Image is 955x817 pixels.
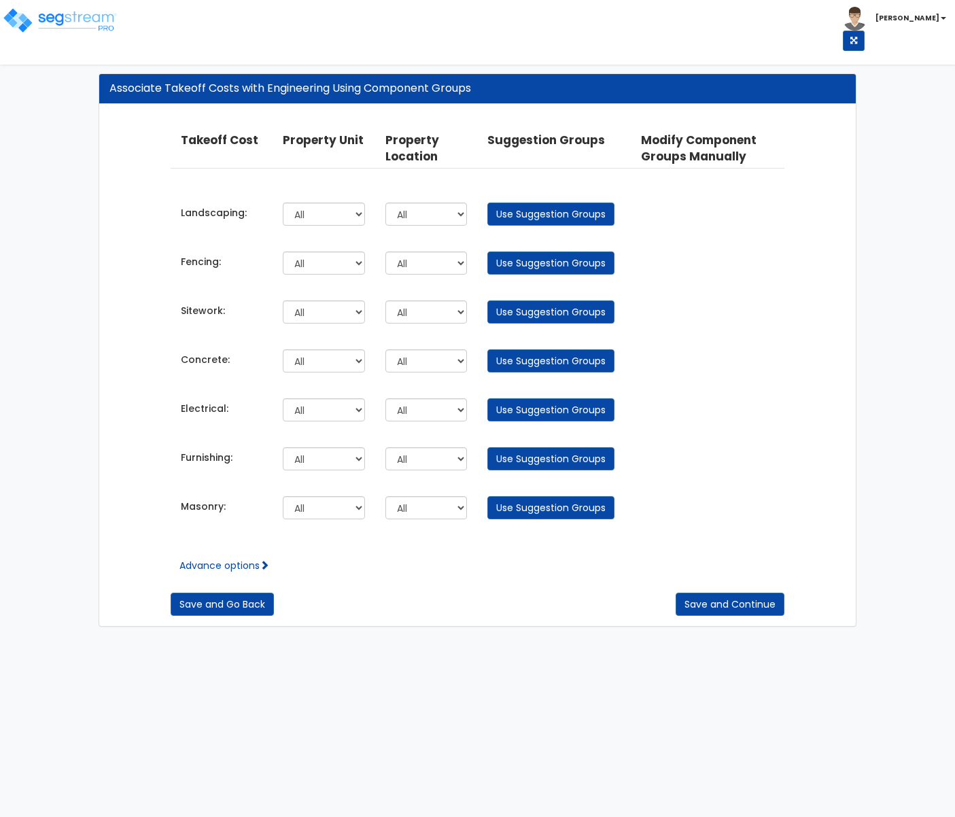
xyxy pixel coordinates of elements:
[487,496,614,519] a: Use Suggestion Groups
[487,300,614,324] a: Use Suggestion Groups
[181,206,247,220] label: Landscaping:
[109,81,846,97] div: Associate Takeoff Costs with Engineering Using Component Groups
[487,349,614,372] a: Use Suggestion Groups
[283,132,364,148] b: Property Unit
[181,353,230,366] label: Concrete:
[181,255,221,268] label: Fencing:
[181,402,228,415] label: Electrical:
[487,132,605,148] b: Suggestion Groups
[875,13,939,23] b: [PERSON_NAME]
[385,132,439,164] b: Property Location
[676,593,784,616] button: Save and Continue
[487,447,614,470] a: Use Suggestion Groups
[487,251,614,275] a: Use Suggestion Groups
[181,132,258,148] b: Takeoff Cost
[181,500,226,513] label: Masonry:
[181,451,232,464] label: Furnishing:
[2,7,118,34] img: logo_pro_r.png
[181,304,225,317] label: Sitework:
[487,398,614,421] a: Use Suggestion Groups
[843,7,867,31] img: avatar.png
[179,559,269,572] a: Advance options
[171,593,274,616] button: Save and Go Back
[641,132,757,164] b: Modify Component Groups Manually
[487,203,614,226] a: Use Suggestion Groups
